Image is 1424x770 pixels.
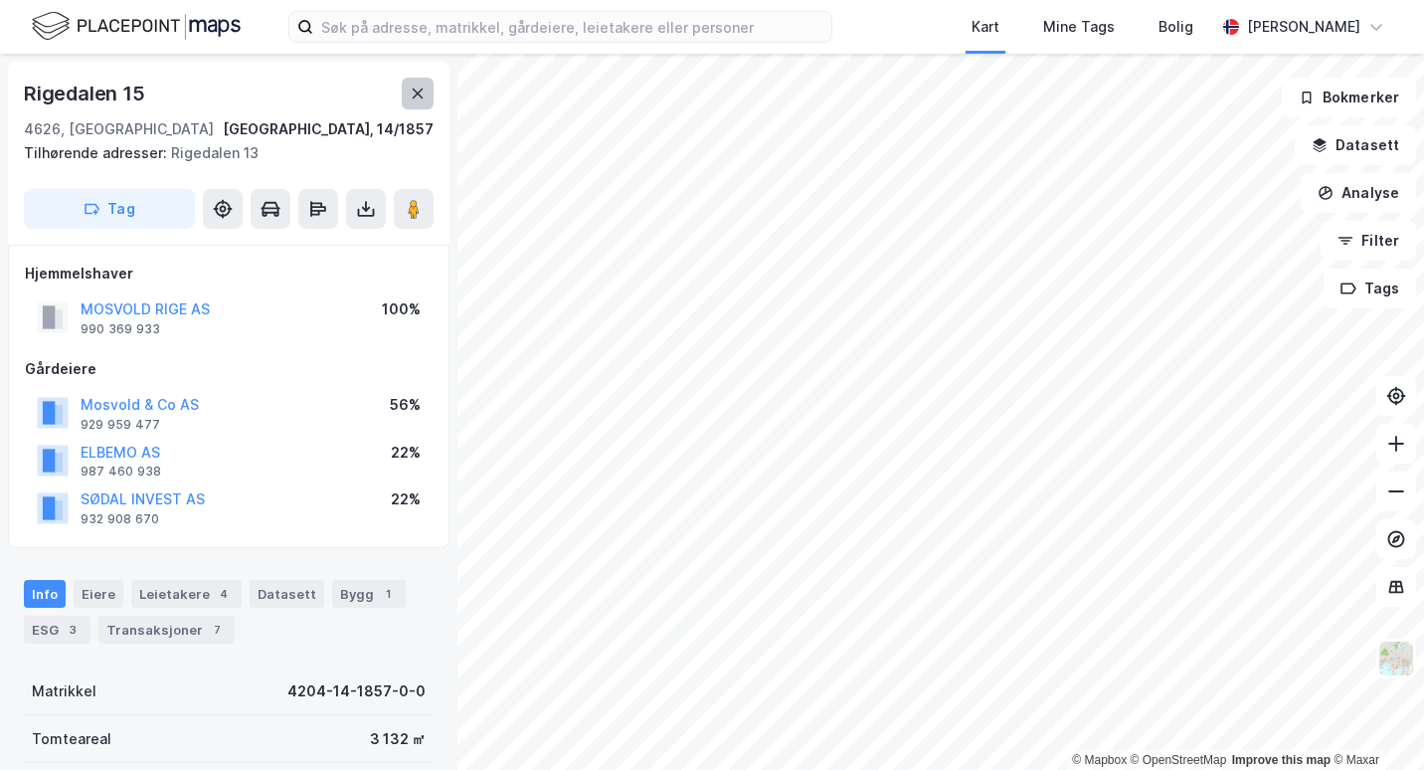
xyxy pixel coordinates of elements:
div: 22% [391,487,421,511]
div: 932 908 670 [81,511,159,527]
input: Søk på adresse, matrikkel, gårdeiere, leietakere eller personer [313,12,831,42]
div: Info [24,580,66,608]
button: Tag [24,189,195,229]
div: Mine Tags [1043,15,1115,39]
button: Analyse [1301,173,1416,213]
div: Kart [972,15,999,39]
div: 4626, [GEOGRAPHIC_DATA] [24,117,214,141]
div: Gårdeiere [25,357,433,381]
div: Datasett [250,580,324,608]
div: 1 [378,584,398,604]
div: ESG [24,616,90,644]
div: 929 959 477 [81,417,160,433]
div: Hjemmelshaver [25,262,433,286]
img: Z [1377,640,1415,677]
div: Rigedalen 13 [24,141,418,165]
div: Transaksjoner [98,616,235,644]
div: 4204-14-1857-0-0 [287,679,426,703]
div: 56% [390,393,421,417]
div: 22% [391,441,421,465]
div: Eiere [74,580,123,608]
div: 7 [207,620,227,640]
a: Improve this map [1232,753,1331,767]
span: Tilhørende adresser: [24,144,171,161]
div: Tomteareal [32,727,111,751]
div: Bygg [332,580,406,608]
div: 990 369 933 [81,321,160,337]
img: logo.f888ab2527a4732fd821a326f86c7f29.svg [32,9,241,44]
div: Matrikkel [32,679,96,703]
button: Datasett [1295,125,1416,165]
a: Mapbox [1072,753,1127,767]
div: 3 132 ㎡ [370,727,426,751]
div: [PERSON_NAME] [1247,15,1360,39]
div: 987 460 938 [81,464,161,480]
a: OpenStreetMap [1131,753,1227,767]
button: Filter [1321,221,1416,261]
div: Leietakere [131,580,242,608]
div: Bolig [1158,15,1193,39]
button: Tags [1324,269,1416,308]
div: [GEOGRAPHIC_DATA], 14/1857 [223,117,434,141]
div: Rigedalen 15 [24,78,149,109]
button: Bokmerker [1282,78,1416,117]
div: 4 [214,584,234,604]
div: 3 [63,620,83,640]
iframe: Chat Widget [1325,674,1424,770]
div: 100% [382,297,421,321]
